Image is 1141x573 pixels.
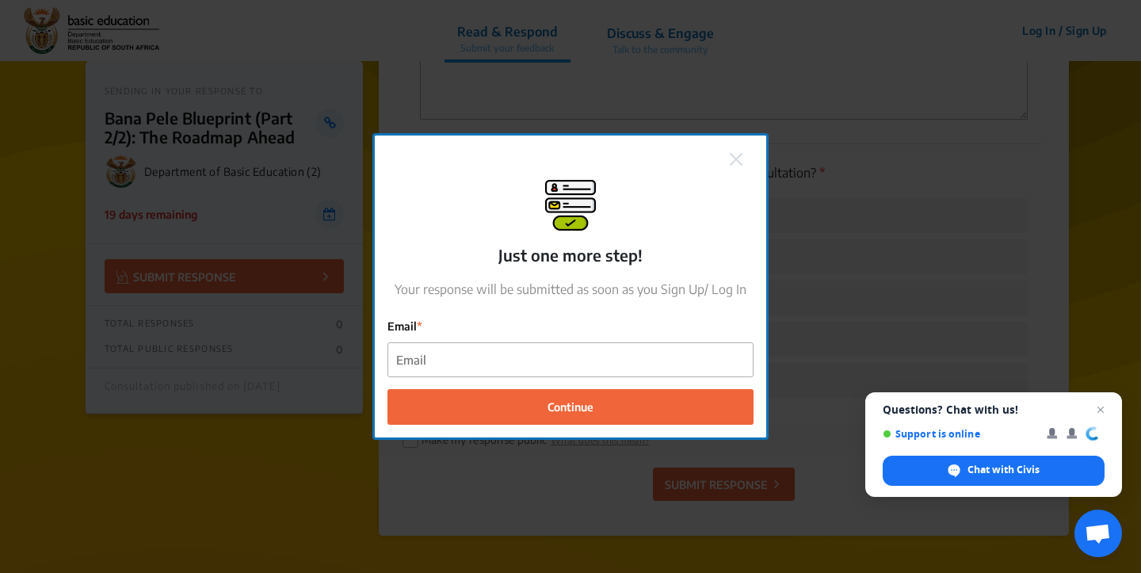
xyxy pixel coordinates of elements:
[1091,400,1110,419] span: Close chat
[967,463,1040,477] span: Chat with Civis
[883,428,1036,440] span: Support is online
[730,153,742,166] img: close.png
[548,399,593,415] span: Continue
[883,456,1105,486] div: Chat with Civis
[545,180,596,231] img: signup-modal.png
[395,280,746,299] p: Your response will be submitted as soon as you Sign Up/ Log In
[498,243,643,267] p: Just one more step!
[388,343,753,377] input: Email
[387,318,754,334] label: Email
[387,389,754,425] button: Continue
[1074,510,1122,557] div: Open chat
[883,403,1105,416] span: Questions? Chat with us!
